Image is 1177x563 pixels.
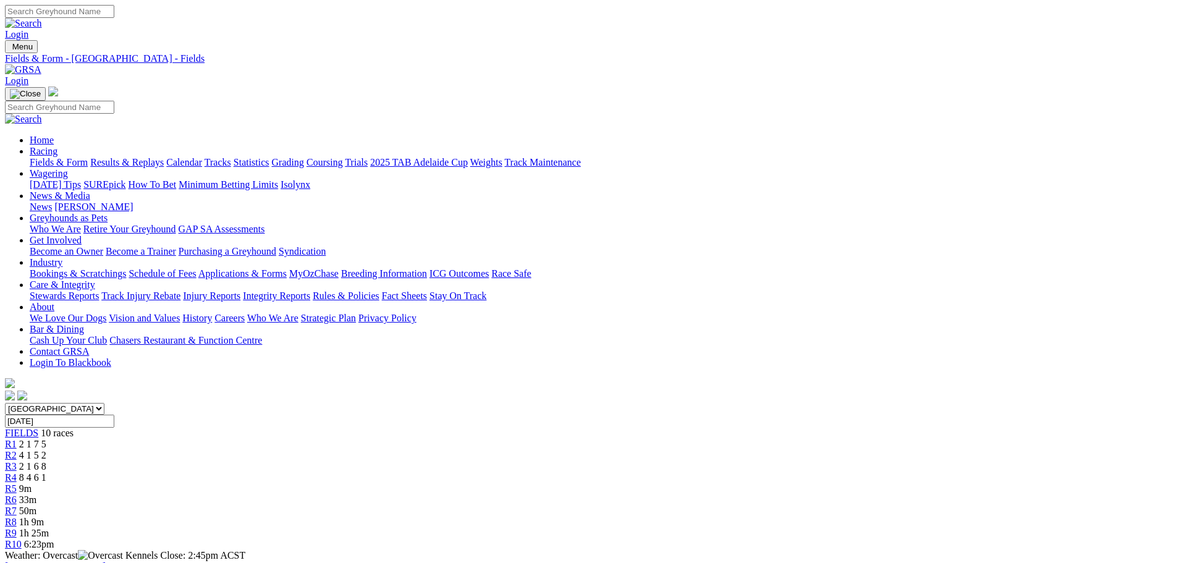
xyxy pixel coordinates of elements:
img: Search [5,18,42,29]
a: Become a Trainer [106,246,176,256]
a: R4 [5,472,17,483]
input: Search [5,101,114,114]
input: Search [5,5,114,18]
img: Close [10,89,41,99]
a: Chasers Restaurant & Function Centre [109,335,262,345]
a: Fact Sheets [382,290,427,301]
a: Careers [214,313,245,323]
a: Greyhounds as Pets [30,213,108,223]
span: 8 4 6 1 [19,472,46,483]
a: Applications & Forms [198,268,287,279]
span: Weather: Overcast [5,550,125,561]
span: 10 races [41,428,74,438]
span: R7 [5,506,17,516]
a: Rules & Policies [313,290,379,301]
a: Retire Your Greyhound [83,224,176,234]
a: Fields & Form [30,157,88,167]
a: How To Bet [129,179,177,190]
a: Who We Are [30,224,81,234]
span: 1h 25m [19,528,49,538]
a: Trials [345,157,368,167]
a: MyOzChase [289,268,339,279]
span: 4 1 5 2 [19,450,46,460]
a: R1 [5,439,17,449]
div: About [30,313,1172,324]
a: SUREpick [83,179,125,190]
a: Strategic Plan [301,313,356,323]
a: Statistics [234,157,269,167]
a: History [182,313,212,323]
a: Track Maintenance [505,157,581,167]
a: Become an Owner [30,246,103,256]
a: Purchasing a Greyhound [179,246,276,256]
span: 50m [19,506,36,516]
img: Overcast [78,550,123,561]
div: Fields & Form - [GEOGRAPHIC_DATA] - Fields [5,53,1172,64]
button: Toggle navigation [5,87,46,101]
span: R6 [5,494,17,505]
div: Industry [30,268,1172,279]
a: Stewards Reports [30,290,99,301]
span: Menu [12,42,33,51]
span: 2 1 7 5 [19,439,46,449]
a: Who We Are [247,313,298,323]
img: GRSA [5,64,41,75]
span: R9 [5,528,17,538]
a: Contact GRSA [30,346,89,357]
span: Kennels Close: 2:45pm ACST [125,550,245,561]
img: Search [5,114,42,125]
a: About [30,302,54,312]
span: 33m [19,494,36,505]
a: GAP SA Assessments [179,224,265,234]
img: facebook.svg [5,391,15,400]
a: News & Media [30,190,90,201]
a: Isolynx [281,179,310,190]
a: Syndication [279,246,326,256]
a: Coursing [306,157,343,167]
a: Injury Reports [183,290,240,301]
input: Select date [5,415,114,428]
span: 9m [19,483,32,494]
a: Track Injury Rebate [101,290,180,301]
a: [PERSON_NAME] [54,201,133,212]
a: ICG Outcomes [429,268,489,279]
a: Race Safe [491,268,531,279]
a: R5 [5,483,17,494]
a: Vision and Values [109,313,180,323]
a: FIELDS [5,428,38,438]
a: Tracks [205,157,231,167]
a: Stay On Track [429,290,486,301]
div: Bar & Dining [30,335,1172,346]
a: Login [5,29,28,40]
a: R10 [5,539,22,549]
span: 2 1 6 8 [19,461,46,472]
div: Care & Integrity [30,290,1172,302]
img: twitter.svg [17,391,27,400]
a: Get Involved [30,235,82,245]
div: Racing [30,157,1172,168]
a: Calendar [166,157,202,167]
a: Weights [470,157,502,167]
span: 6:23pm [24,539,54,549]
img: logo-grsa-white.png [48,87,58,96]
a: R3 [5,461,17,472]
a: Breeding Information [341,268,427,279]
a: R2 [5,450,17,460]
a: Integrity Reports [243,290,310,301]
a: R8 [5,517,17,527]
a: Grading [272,157,304,167]
a: Racing [30,146,57,156]
a: Bar & Dining [30,324,84,334]
div: Get Involved [30,246,1172,257]
div: Greyhounds as Pets [30,224,1172,235]
a: Cash Up Your Club [30,335,107,345]
a: We Love Our Dogs [30,313,106,323]
a: News [30,201,52,212]
a: Login [5,75,28,86]
a: Results & Replays [90,157,164,167]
